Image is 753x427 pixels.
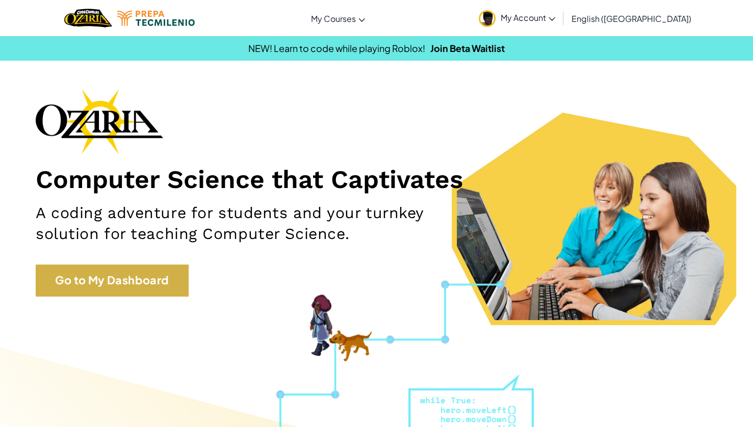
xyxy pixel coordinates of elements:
[36,164,717,195] h1: Computer Science that Captivates
[311,13,356,24] span: My Courses
[566,5,696,32] a: English ([GEOGRAPHIC_DATA])
[430,42,505,54] a: Join Beta Waitlist
[479,10,496,27] img: avatar
[36,202,492,244] h2: A coding adventure for students and your turnkey solution for teaching Computer Science.
[474,2,560,34] a: My Account
[64,8,112,29] img: Home
[248,42,425,54] span: NEW! Learn to code while playing Roblox!
[36,89,163,154] img: Ozaria branding logo
[306,5,370,32] a: My Courses
[64,8,112,29] a: Ozaria by CodeCombat logo
[501,12,555,23] span: My Account
[117,11,195,26] img: Tecmilenio logo
[572,13,691,24] span: English ([GEOGRAPHIC_DATA])
[36,264,189,296] a: Go to My Dashboard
